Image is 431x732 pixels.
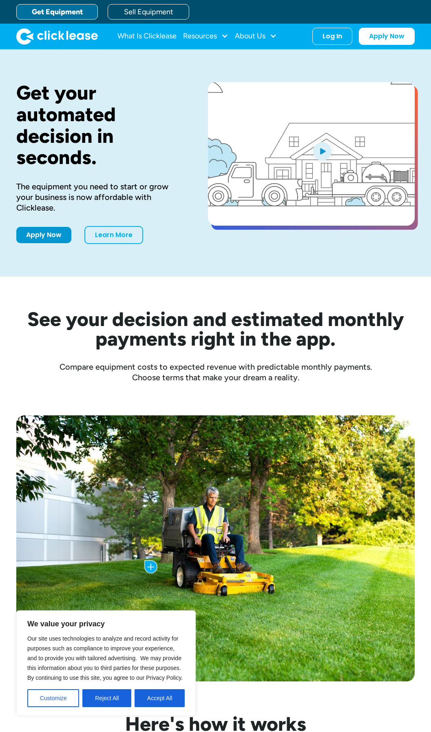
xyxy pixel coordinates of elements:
a: open lightbox [208,82,415,226]
div: Resources [183,28,228,44]
a: home [16,28,98,44]
a: Apply Now [359,28,415,45]
div: The equipment you need to start or grow your business is now affordable with Clicklease. [16,181,182,213]
button: Accept All [135,689,185,707]
button: Customize [27,689,79,707]
p: We value your privacy [27,619,185,629]
img: Blue play button logo on a light blue circular background [311,140,333,162]
a: What Is Clicklease [117,28,177,44]
div: We value your privacy [16,610,196,716]
img: Plus icon with blue background [144,560,157,573]
div: Log In [323,32,342,40]
button: Reject All [82,689,131,707]
span: Our site uses technologies to analyze and record activity for purposes such as compliance to impr... [27,635,183,681]
div: About Us [235,28,277,44]
a: Get Equipment [16,4,98,20]
h2: See your decision and estimated monthly payments right in the app. [16,309,415,348]
a: Apply Now [16,227,71,243]
div: Compare equipment costs to expected revenue with predictable monthly payments. Choose terms that ... [16,362,415,383]
h1: Get your automated decision in seconds. [16,82,182,168]
a: Learn More [84,226,143,244]
img: Clicklease logo [16,28,98,44]
a: Sell Equipment [108,4,189,20]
